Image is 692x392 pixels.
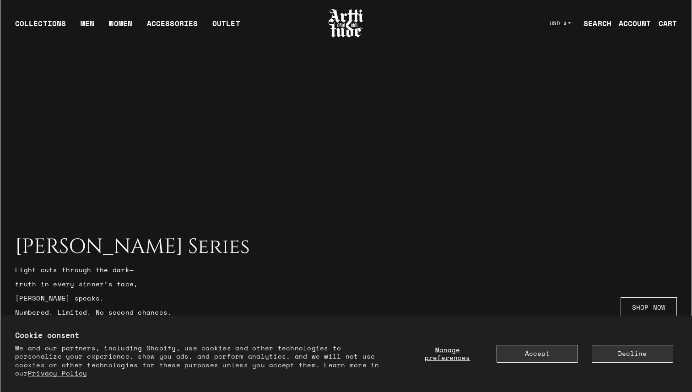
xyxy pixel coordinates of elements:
span: USD $ [550,20,567,27]
p: truth in every sinner’s face, [15,279,262,289]
a: Open cart [651,14,677,32]
button: Accept [497,345,578,363]
button: Manage preferences [412,345,483,363]
button: Decline [592,345,673,363]
a: SEARCH [576,14,611,32]
a: SHOP NOW [621,297,677,317]
button: USD $ [544,13,577,33]
p: Numbered. Limited. No second chances. [15,307,262,317]
a: Privacy Policy [28,368,87,378]
div: COLLECTIONS [15,18,66,36]
span: Manage preferences [425,345,470,362]
a: ACCOUNT [611,14,651,32]
p: [PERSON_NAME] speaks. [15,293,262,303]
p: We and our partners, including Shopify, use cookies and other technologies to personalize your ex... [15,344,379,377]
div: ACCESSORIES [147,18,198,36]
a: OUTLET [212,18,240,36]
img: Arttitude [328,8,364,39]
a: WOMEN [109,18,132,36]
h2: [PERSON_NAME] Series [15,235,262,259]
a: MEN [81,18,94,36]
h2: Cookie consent [15,330,379,340]
div: CART [659,18,677,29]
p: Light cuts through the dark— [15,264,262,275]
ul: Main navigation [8,18,248,36]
